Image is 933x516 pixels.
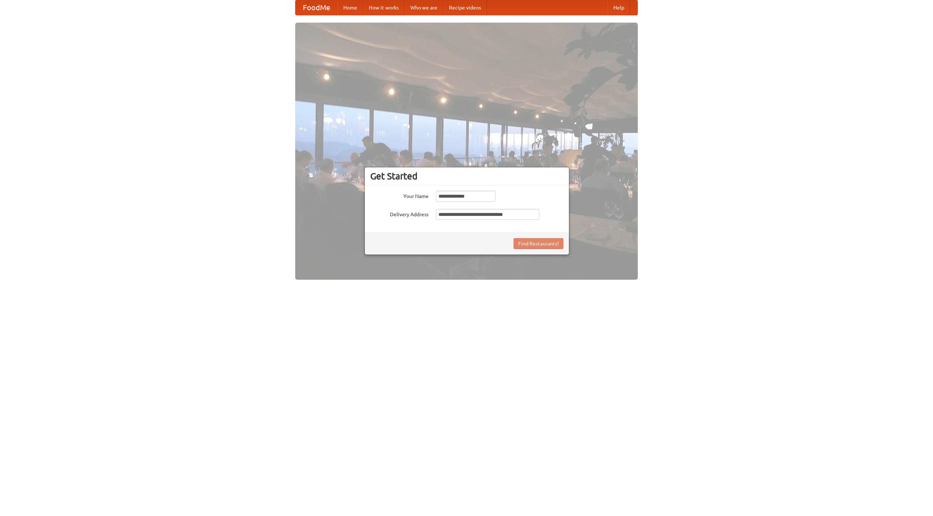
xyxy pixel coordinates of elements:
h3: Get Started [370,171,563,182]
button: Find Restaurants! [514,238,563,249]
a: Help [608,0,630,15]
a: FoodMe [296,0,337,15]
label: Your Name [370,191,429,200]
a: Home [337,0,363,15]
a: Who we are [405,0,443,15]
a: Recipe videos [443,0,487,15]
a: How it works [363,0,405,15]
label: Delivery Address [370,209,429,218]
